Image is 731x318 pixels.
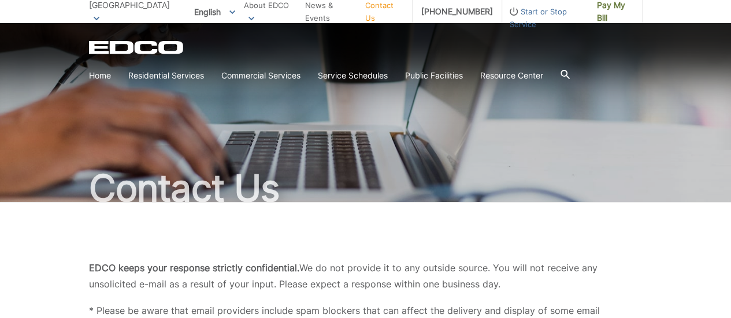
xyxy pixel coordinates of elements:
a: Service Schedules [318,69,388,82]
b: EDCO keeps your response strictly confidential. [89,262,299,274]
a: Residential Services [128,69,204,82]
iframe: To enrich screen reader interactions, please activate Accessibility in Grammarly extension settings [665,263,722,318]
a: Home [89,69,111,82]
a: EDCD logo. Return to the homepage. [89,40,185,54]
a: Public Facilities [405,69,463,82]
h1: Contact Us [89,170,643,207]
span: English [185,2,244,21]
p: We do not provide it to any outside source. You will not receive any unsolicited e-mail as a resu... [89,260,643,292]
a: Resource Center [480,69,543,82]
a: Commercial Services [221,69,300,82]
